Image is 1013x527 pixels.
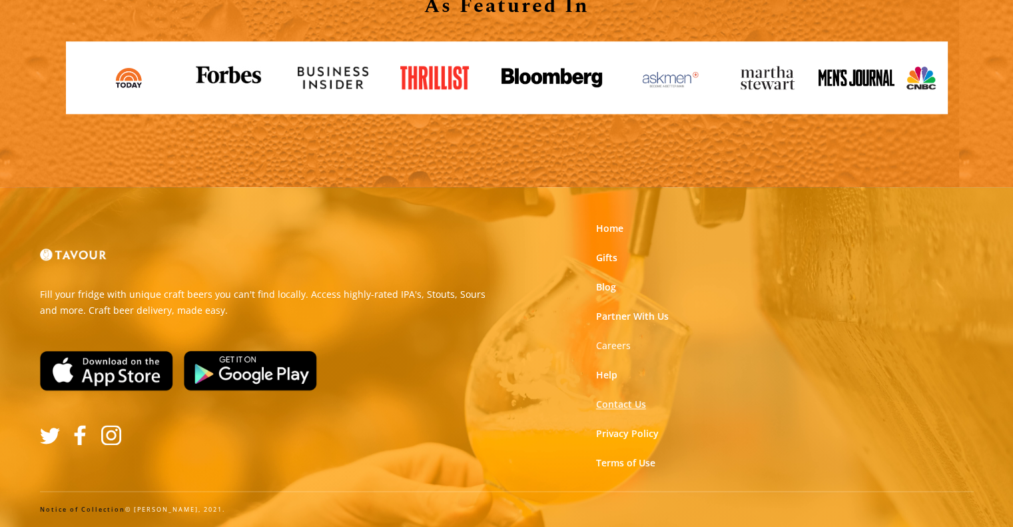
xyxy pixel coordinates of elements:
[596,280,616,294] a: Blog
[596,339,631,352] a: Careers
[40,286,497,318] p: Fill your fridge with unique craft beers you can't find locally. Access highly-rated IPA's, Stout...
[40,505,974,514] div: © [PERSON_NAME], 2021.
[596,310,669,323] a: Partner With Us
[596,456,655,470] a: Terms of Use
[40,505,125,514] a: Notice of Collection
[596,427,659,440] a: Privacy Policy
[596,251,617,264] a: Gifts
[596,398,646,411] a: Contact Us
[596,222,623,235] a: Home
[596,368,617,382] a: Help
